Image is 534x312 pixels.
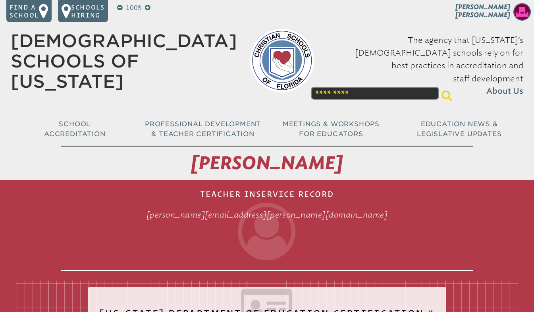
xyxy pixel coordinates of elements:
p: 100% [124,3,143,13]
h1: Teacher Inservice Record [61,184,473,271]
p: Schools Hiring [71,3,104,19]
span: Professional Development & Teacher Certification [145,120,261,137]
span: Meetings & Workshops for Educators [283,120,380,137]
span: [PERSON_NAME] [PERSON_NAME] [455,3,510,19]
p: The agency that [US_STATE]’s [DEMOGRAPHIC_DATA] schools rely on for best practices in accreditati... [327,34,523,98]
span: [PERSON_NAME] [191,152,343,174]
span: Education News & Legislative Updates [417,120,501,137]
a: [DEMOGRAPHIC_DATA] Schools of [US_STATE] [11,30,237,92]
img: efdbd5449b7e07b7c395425d7aeb9b5c [513,3,531,21]
img: csf-logo-web-colors.png [250,29,314,92]
span: School Accreditation [44,120,106,137]
span: About Us [486,85,523,98]
p: Find a school [10,3,39,19]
